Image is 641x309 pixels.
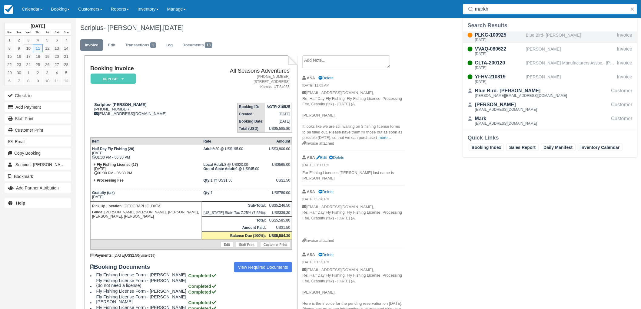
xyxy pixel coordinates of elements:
strong: Pick Up Location [92,204,121,208]
th: Sat [52,29,61,36]
p: [EMAIL_ADDRESS][DOMAIN_NAME], Re: Half Day Fly Fishing, Fly Fishing License, Processing Fee, Grat... [302,204,404,238]
a: Deposit [90,73,134,84]
a: Staff Print [236,242,258,248]
img: checkfront-main-nav-mini-logo.png [4,5,13,14]
a: 5 [61,69,71,77]
a: Delete [329,155,344,160]
div: Blue Bird- [PERSON_NAME] [526,31,615,43]
span: Fly Fishing License Form - [PERSON_NAME] [96,272,187,277]
h1: Booking Invoice [90,65,200,72]
em: Deposit [91,74,136,84]
span: Scripius- [PERSON_NAME] [15,162,68,167]
a: Delete [318,76,334,80]
input: Search ( / ) [475,4,628,15]
th: Total (USD): [237,125,265,133]
a: Help [5,198,71,208]
a: 6 [5,77,14,85]
a: Customer Print [5,125,71,135]
address: [PHONE_NUMBER] [STREET_ADDRESS] Kamas, UT 84036 [202,74,290,90]
b: Help [16,201,25,205]
div: Customer [611,101,633,113]
a: 11 [52,77,61,85]
span: 1 [150,42,156,48]
a: 27 [52,61,61,69]
div: [DATE] [475,38,523,42]
a: 7 [61,36,71,44]
div: [DATE] [475,80,523,84]
a: 9 [33,77,42,85]
div: [DATE] [475,52,523,56]
a: more... [379,135,391,140]
th: Wed [24,29,33,36]
strong: Local Adult [203,163,224,167]
td: 1 @ US$1.50 [202,177,267,189]
td: [DATE] 01:30 PM - 06:30 PM [90,145,202,161]
a: 3 [24,36,33,44]
strong: AGTR-210525 [267,105,290,109]
div: US$1.50 [269,178,290,187]
a: 18 [33,52,42,61]
div: PLKG-100925 [475,31,523,39]
a: 7 [14,77,24,85]
a: Log [161,39,178,51]
a: 4 [33,36,42,44]
strong: Qty [203,191,211,195]
a: [PERSON_NAME][EMAIL_ADDRESS][DOMAIN_NAME]Customer [463,101,637,113]
a: View Required Documents [234,262,292,272]
strong: Booking Documents [90,264,156,270]
td: US$1.50 [267,224,292,232]
h1: Scripius- [PERSON_NAME], [80,24,552,31]
th: Sun [61,29,71,36]
td: [DATE] 01:30 PM - 06:30 PM [90,161,202,177]
div: VVAQ-080622 [475,45,523,53]
div: Customer [611,115,633,127]
div: Quick Links [468,134,633,141]
a: 2 [14,36,24,44]
div: Invoice [617,59,633,71]
a: 22 [5,61,14,69]
a: 11 [33,44,42,52]
td: [US_STATE] State Tax 7.25% (7.25%): [202,209,267,217]
th: Amount [267,138,292,145]
a: Edit [104,39,120,51]
em: [DATE] 05:26 PM [302,197,404,203]
button: Add Partner Attribution [5,183,71,193]
a: 28 [61,61,71,69]
a: 15 [5,52,14,61]
strong: Qty [203,178,211,182]
button: Copy Booking [5,148,71,158]
a: Staff Print [5,114,71,123]
div: US$780.00 [269,191,290,200]
td: [DATE] [90,189,202,202]
span: Fly Fishing License Form - [PERSON_NAME] (do not need a license) [96,278,187,288]
a: Scripius- [PERSON_NAME] 1 [5,160,71,169]
a: 25 [33,61,42,69]
div: YFHV-210819 [475,73,523,81]
th: Balance Due (100%): [202,232,267,240]
div: [PERSON_NAME] [526,73,615,85]
div: [DATE] [475,66,523,70]
a: 1 [24,69,33,77]
strong: Half Day Fly Fishing (20) [92,147,134,151]
td: US$5,585.80 [267,217,292,224]
a: Documents18 [178,39,217,51]
a: VVAQ-080622[DATE][PERSON_NAME]Invoice [463,45,637,57]
a: 13 [52,44,61,52]
em: [DATE] 01:11 PM [302,163,404,169]
a: 14 [61,44,71,52]
th: Total: [202,217,267,224]
small: 4718 [147,254,154,257]
strong: ASA [307,76,315,80]
div: Customer [611,87,633,99]
div: Invoice attached [302,141,404,146]
a: Sales Report [506,144,538,151]
span: Fly Fishing License Form - [PERSON_NAME] [96,289,187,294]
th: Amount Paid: [202,224,267,232]
div: Mark [475,115,537,122]
div: Invoice [617,73,633,85]
button: Check-in [5,91,71,100]
a: 5 [43,36,52,44]
div: [EMAIL_ADDRESS][DOMAIN_NAME] [475,108,537,111]
span: Fly Fishing License Form - [PERSON_NAME] [PERSON_NAME] [96,294,187,304]
div: [PERSON_NAME] [475,101,537,108]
